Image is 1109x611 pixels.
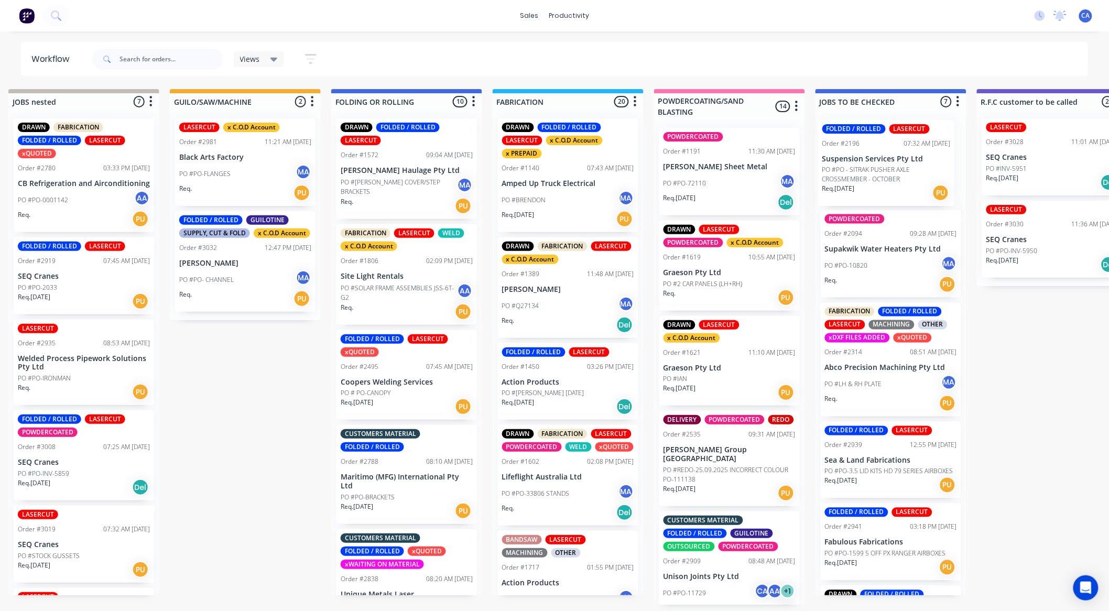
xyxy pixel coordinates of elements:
img: Factory [19,8,35,24]
div: productivity [543,8,594,24]
div: Open Intercom Messenger [1073,575,1099,601]
span: Views [240,53,260,64]
input: Search for orders... [119,49,223,70]
div: Workflow [31,53,74,66]
div: sales [515,8,543,24]
span: CA [1082,11,1090,20]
